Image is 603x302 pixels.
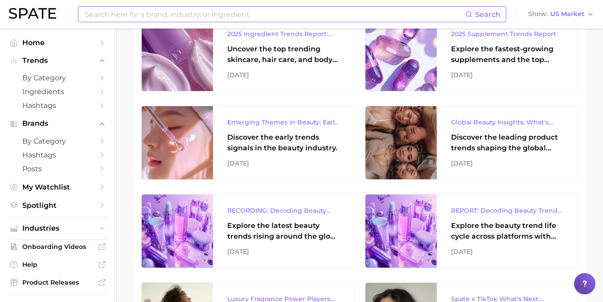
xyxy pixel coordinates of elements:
span: Onboarding Videos [22,243,94,251]
a: Posts [7,162,109,176]
span: by Category [22,74,94,82]
button: Trends [7,54,109,67]
div: Explore the fastest-growing supplements and the top wellness concerns driving consumer demand [451,44,563,65]
a: Hashtags [7,148,109,162]
div: Explore the beauty trend life cycle across platforms with exclusive insights from Spate’s Popular... [451,220,563,242]
div: [DATE] [227,158,340,169]
a: Product Releases [7,276,109,289]
a: My Watchlist [7,180,109,194]
span: Posts [22,165,94,173]
button: Brands [7,117,109,130]
div: Emerging Themes in Beauty: Early Trend Signals with Big Potential [227,117,340,128]
span: Search [475,10,500,19]
a: by Category [7,134,109,148]
div: 2025 Supplement Trends Report [451,29,563,39]
span: Spotlight [22,201,94,210]
div: 2025 Ingredient Trends Report: The Ingredients Defining Beauty in [DATE] [227,29,340,39]
div: Uncover the top trending skincare, hair care, and body care ingredients capturing attention on Go... [227,44,340,65]
span: Trends [22,57,94,65]
div: REPORT: Decoding Beauty Trends & Platform Dynamics on Google, TikTok & Instagram [451,205,563,216]
input: Search here for a brand, industry, or ingredient [84,7,465,22]
a: 2025 Supplement Trends ReportExplore the fastest-growing supplements and the top wellness concern... [365,17,578,91]
a: Hashtags [7,99,109,112]
div: Discover the early trends signals in the beauty industry. [227,132,340,153]
div: [DATE] [451,158,563,169]
a: Help [7,258,109,271]
a: Emerging Themes in Beauty: Early Trend Signals with Big PotentialDiscover the early trends signal... [141,106,354,180]
a: REPORT: Decoding Beauty Trends & Platform Dynamics on Google, TikTok & InstagramExplore the beaut... [365,194,578,268]
span: My Watchlist [22,183,94,191]
button: ShowUS Market [526,8,596,20]
button: Industries [7,222,109,235]
span: US Market [550,12,584,17]
span: Industries [22,224,94,232]
span: by Category [22,137,94,145]
span: Hashtags [22,151,94,159]
a: Spotlight [7,199,109,212]
span: Home [22,38,94,47]
span: Show [528,12,548,17]
div: [DATE] [451,70,563,80]
a: Home [7,36,109,50]
div: Explore the latest beauty trends rising around the globe and gain a clear understanding of consum... [227,220,340,242]
a: RECORDING: Decoding Beauty Trends & Platform Dynamics on Google, TikTok & InstagramExplore the la... [141,194,354,268]
span: Brands [22,120,94,128]
span: Product Releases [22,278,94,286]
a: 2025 Ingredient Trends Report: The Ingredients Defining Beauty in [DATE]Uncover the top trending ... [141,17,354,91]
a: by Category [7,71,109,85]
div: RECORDING: Decoding Beauty Trends & Platform Dynamics on Google, TikTok & Instagram [227,205,340,216]
img: SPATE [9,8,56,19]
span: Ingredients [22,87,94,96]
div: Global Beauty Insights: What's Trending & What's Ahead? [451,117,563,128]
div: [DATE] [227,246,340,257]
a: Onboarding Videos [7,240,109,253]
span: Help [22,261,94,269]
div: Discover the leading product trends shaping the global beauty market. [451,132,563,153]
span: Hashtags [22,101,94,110]
a: Global Beauty Insights: What's Trending & What's Ahead?Discover the leading product trends shapin... [365,106,578,180]
div: [DATE] [227,70,340,80]
a: Ingredients [7,85,109,99]
div: [DATE] [451,246,563,257]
